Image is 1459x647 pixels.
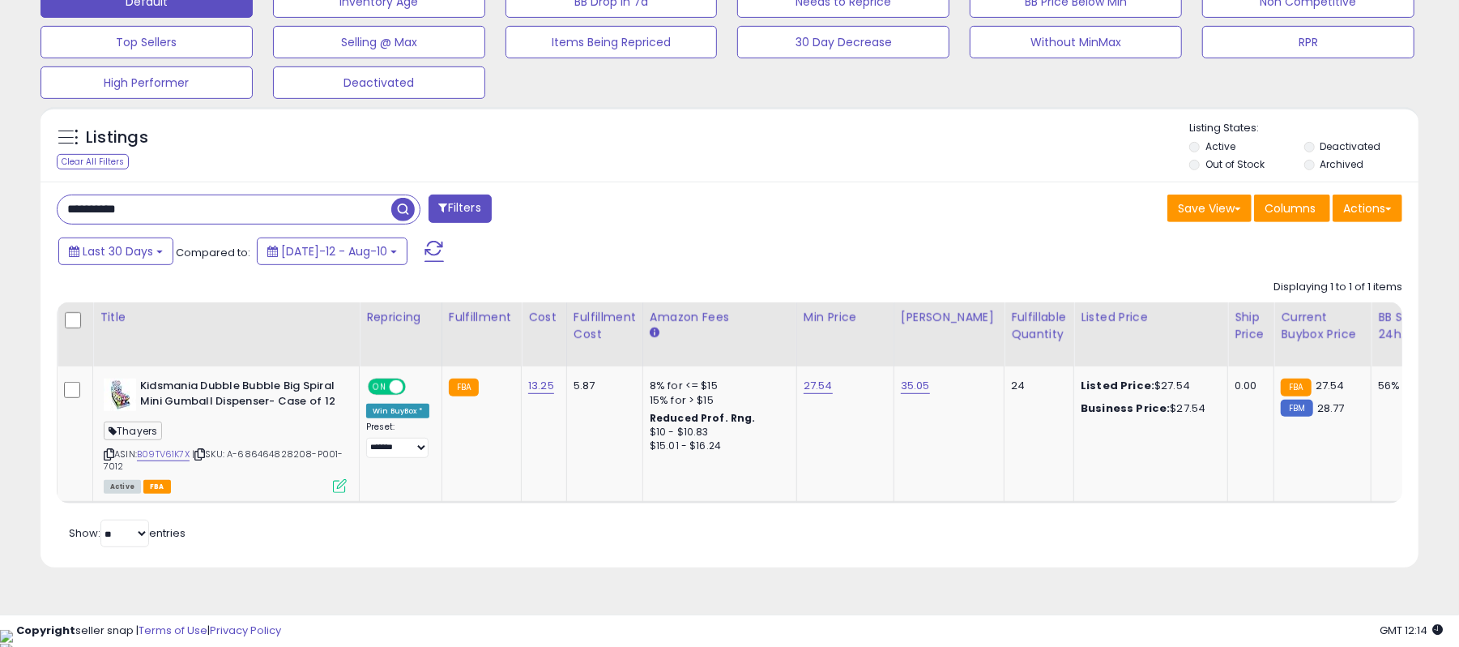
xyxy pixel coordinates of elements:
[1235,309,1267,343] div: Ship Price
[650,393,784,408] div: 15% for > $15
[104,448,343,472] span: | SKU: A-686464828208-P001-7012
[366,309,435,326] div: Repricing
[574,309,636,343] div: Fulfillment Cost
[528,378,554,394] a: 13.25
[1254,195,1330,222] button: Columns
[281,243,387,259] span: [DATE]-12 - Aug-10
[273,26,485,58] button: Selling @ Max
[650,439,784,453] div: $15.01 - $16.24
[58,238,173,265] button: Last 30 Days
[737,26,949,58] button: 30 Day Decrease
[804,378,833,394] a: 27.54
[650,411,756,425] b: Reduced Prof. Rng.
[369,380,390,394] span: ON
[273,66,485,99] button: Deactivated
[16,623,75,638] strong: Copyright
[100,309,352,326] div: Title
[1273,280,1402,295] div: Displaying 1 to 1 of 1 items
[143,480,171,494] span: FBA
[650,379,784,393] div: 8% for <= $15
[650,309,790,326] div: Amazon Fees
[83,243,153,259] span: Last 30 Days
[104,480,141,494] span: All listings currently available for purchase on Amazon
[1316,378,1345,393] span: 27.54
[366,404,429,418] div: Win BuyBox *
[57,154,129,169] div: Clear All Filters
[1265,200,1316,216] span: Columns
[1320,157,1364,171] label: Archived
[1081,401,1170,416] b: Business Price:
[104,379,347,491] div: ASIN:
[139,623,207,638] a: Terms of Use
[1081,378,1154,393] b: Listed Price:
[69,525,186,541] span: Show: entries
[210,623,281,638] a: Privacy Policy
[901,378,930,394] a: 35.05
[1081,309,1221,326] div: Listed Price
[41,66,253,99] button: High Performer
[1235,379,1261,393] div: 0.00
[1189,121,1418,136] p: Listing States:
[86,126,148,149] h5: Listings
[901,309,997,326] div: [PERSON_NAME]
[449,379,479,396] small: FBA
[176,245,250,260] span: Compared to:
[137,448,190,461] a: B09TV61K7X
[1378,379,1431,393] div: 56%
[1317,401,1345,416] span: 28.77
[104,379,136,411] img: 41hwcTyuVuL._SL40_.jpg
[574,379,630,393] div: 5.87
[1202,26,1414,58] button: RPR
[1333,195,1402,222] button: Actions
[140,379,337,413] b: Kidsmania Dubble Bubble Big Spiral Mini Gumball Dispenser- Case of 12
[1167,195,1252,222] button: Save View
[1380,623,1443,638] span: 2025-09-10 12:14 GMT
[804,309,887,326] div: Min Price
[1205,157,1265,171] label: Out of Stock
[366,422,429,458] div: Preset:
[1205,139,1235,153] label: Active
[1081,401,1215,416] div: $27.54
[1011,309,1067,343] div: Fulfillable Quantity
[1320,139,1381,153] label: Deactivated
[429,195,492,223] button: Filters
[506,26,718,58] button: Items Being Repriced
[41,26,253,58] button: Top Sellers
[403,380,429,394] span: OFF
[257,238,407,265] button: [DATE]-12 - Aug-10
[650,326,659,341] small: Amazon Fees.
[970,26,1182,58] button: Without MinMax
[650,426,784,439] div: $10 - $10.83
[1011,379,1061,393] div: 24
[1281,379,1311,396] small: FBA
[1081,379,1215,393] div: $27.54
[449,309,514,326] div: Fulfillment
[1281,309,1364,343] div: Current Buybox Price
[528,309,560,326] div: Cost
[104,422,162,440] span: Thayers
[1378,309,1437,343] div: BB Share 24h.
[1281,400,1312,417] small: FBM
